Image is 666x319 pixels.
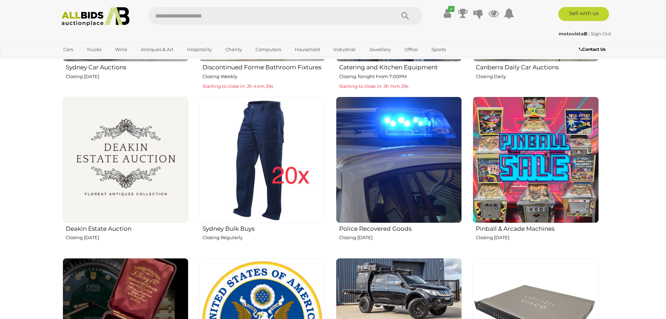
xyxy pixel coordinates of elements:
p: Closing Weekly [202,72,325,81]
h2: Pinball & Arcade Machines [476,224,599,232]
i: ✔ [448,6,454,12]
a: Industrial [329,44,360,55]
a: Police Recovered Goods Closing [DATE] [336,96,462,252]
h2: Sydney Car Auctions [66,62,188,71]
h2: Police Recovered Goods [339,224,462,232]
p: Closing Tonight From 7:00PM [339,72,462,81]
a: Sydney Bulk Buys Closing Regularly [199,96,325,252]
a: Antiques & Art [136,44,178,55]
strong: motovista [559,31,587,36]
a: ✔ [442,7,453,20]
h2: Canberra Daily Car Auctions [476,62,599,71]
img: Pinball & Arcade Machines [473,97,599,223]
span: | [588,31,590,36]
span: Starting to close in: 2h 44m 29s [202,83,273,89]
a: Sign Out [591,31,611,36]
h2: Catering and Kitchen Equipment [339,62,462,71]
a: Jewellery [365,44,395,55]
a: Charity [221,44,246,55]
a: Cars [59,44,78,55]
img: Sydney Bulk Buys [199,97,325,223]
p: Closing Regularly [202,234,325,242]
p: Closing [DATE] [476,234,599,242]
a: Pinball & Arcade Machines Closing [DATE] [472,96,599,252]
a: Household [290,44,324,55]
h2: Discontinued Forme Bathroom Fixtures [202,62,325,71]
p: Closing [DATE] [66,234,188,242]
img: Allbids.com.au [58,7,134,26]
a: Deakin Estate Auction Closing [DATE] [62,96,188,252]
a: [GEOGRAPHIC_DATA] [59,55,117,67]
button: Search [388,7,423,25]
a: Hospitality [182,44,216,55]
h2: Deakin Estate Auction [66,224,188,232]
a: Trucks [82,44,106,55]
span: Starting to close in: 3h 14m 29s [339,83,408,89]
a: Contact Us [579,46,607,53]
p: Closing Daily [476,72,599,81]
p: Closing [DATE] [66,72,188,81]
a: Computers [251,44,286,55]
a: Wine [110,44,132,55]
img: Deakin Estate Auction [63,97,188,223]
b: Contact Us [579,47,606,52]
h2: Sydney Bulk Buys [202,224,325,232]
a: Office [400,44,422,55]
p: Closing [DATE] [339,234,462,242]
a: motovista [559,31,588,36]
a: Sports [427,44,450,55]
a: Sell with us [558,7,609,21]
img: Police Recovered Goods [336,97,462,223]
